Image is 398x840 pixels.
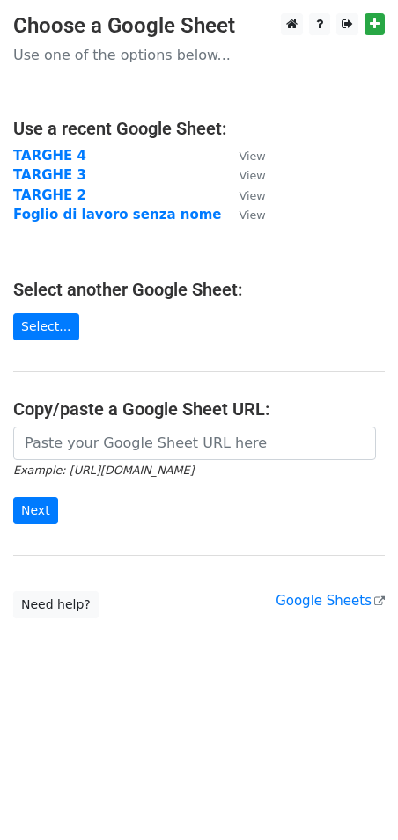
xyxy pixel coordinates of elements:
[13,187,86,203] a: TARGHE 2
[13,167,86,183] a: TARGHE 3
[13,13,385,39] h3: Choose a Google Sheet
[222,167,266,183] a: View
[13,118,385,139] h4: Use a recent Google Sheet:
[276,593,385,609] a: Google Sheets
[13,148,86,164] a: TARGHE 4
[13,279,385,300] h4: Select another Google Sheet:
[13,207,222,223] a: Foglio di lavoro senza nome
[222,148,266,164] a: View
[13,591,99,618] a: Need help?
[240,150,266,163] small: View
[240,189,266,202] small: View
[13,398,385,420] h4: Copy/paste a Google Sheet URL:
[240,169,266,182] small: View
[13,497,58,524] input: Next
[222,207,266,223] a: View
[240,208,266,222] small: View
[222,187,266,203] a: View
[13,46,385,64] p: Use one of the options below...
[13,464,194,477] small: Example: [URL][DOMAIN_NAME]
[13,313,79,340] a: Select...
[13,427,376,460] input: Paste your Google Sheet URL here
